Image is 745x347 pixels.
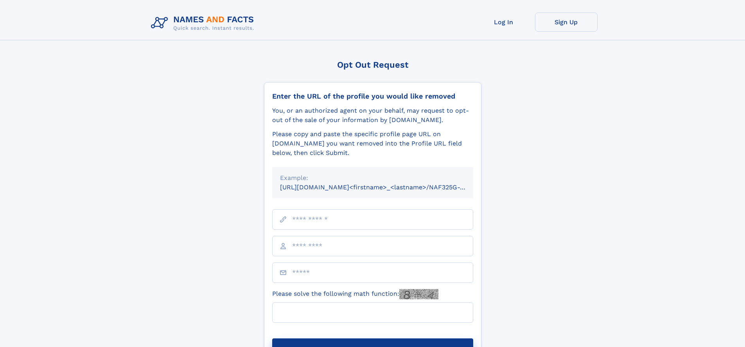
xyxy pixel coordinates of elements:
[264,60,481,70] div: Opt Out Request
[472,13,535,32] a: Log In
[148,13,260,34] img: Logo Names and Facts
[272,129,473,158] div: Please copy and paste the specific profile page URL on [DOMAIN_NAME] you want removed into the Pr...
[280,183,488,191] small: [URL][DOMAIN_NAME]<firstname>_<lastname>/NAF325G-xxxxxxxx
[272,289,438,299] label: Please solve the following math function:
[272,92,473,101] div: Enter the URL of the profile you would like removed
[280,173,465,183] div: Example:
[272,106,473,125] div: You, or an authorized agent on your behalf, may request to opt-out of the sale of your informatio...
[535,13,598,32] a: Sign Up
